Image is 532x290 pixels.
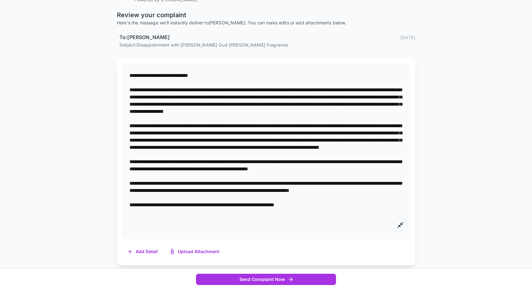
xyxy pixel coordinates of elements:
[400,34,415,41] p: [DATE]
[119,42,415,48] p: Subject: Disappointment with [PERSON_NAME] Oud [PERSON_NAME] Fragrance
[122,245,164,258] button: Add Detail
[119,33,170,42] h6: To: [PERSON_NAME]
[117,20,415,26] p: Here's the message we'll instantly deliver to [PERSON_NAME] . You can make edits or add attachmen...
[117,10,415,20] p: Review your complaint
[196,274,336,285] button: Send Complaint Now
[164,245,226,258] button: Upload Attachment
